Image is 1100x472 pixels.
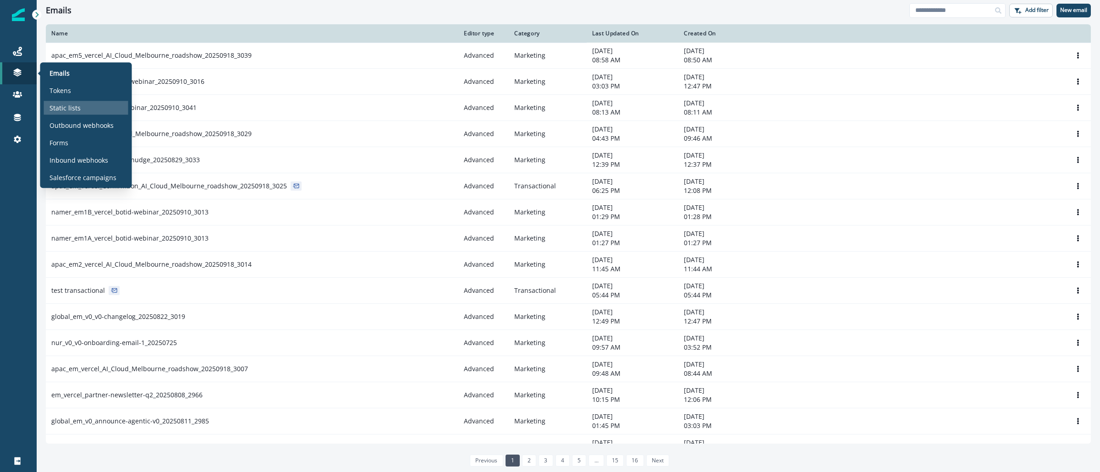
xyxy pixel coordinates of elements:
p: 11:44 AM [684,264,764,274]
td: Marketing [509,252,587,278]
p: Salesforce campaigns [49,173,116,182]
td: Advanced [458,356,509,382]
button: Options [1071,205,1085,219]
p: Outbound webhooks [49,121,114,130]
button: Add filter [1009,4,1053,17]
p: [DATE] [592,177,673,186]
p: 12:39 PM [592,160,673,169]
p: global_em_v0_announce-agentic-v0_20250811_2985 [51,417,209,426]
p: 05:44 PM [592,291,673,300]
a: Tokens [44,83,128,97]
td: Marketing [509,330,587,356]
td: Marketing [509,69,587,95]
a: Page 1 is your current page [506,455,520,467]
p: 01:27 PM [684,238,764,247]
p: [DATE] [684,125,764,134]
a: Forms [44,136,128,149]
p: Inbound webhooks [49,155,108,165]
td: Marketing [509,199,587,225]
a: global_em_v0_v0-changelog_20250822_3019AdvancedMarketing[DATE]12:49 PM[DATE]12:47 PMOptions [46,304,1091,330]
p: 12:06 PM [684,395,764,404]
td: Marketing [509,382,587,408]
button: Options [1071,414,1085,428]
p: 03:03 PM [592,82,673,91]
h1: Emails [46,5,71,16]
p: 08:50 AM [684,55,764,65]
a: Inbound webhooks [44,153,128,167]
div: Name [51,30,453,37]
p: [DATE] [592,438,673,447]
p: 12:08 PM [684,186,764,195]
a: Page 16 [626,455,643,467]
p: [DATE] [684,360,764,369]
p: apac_em_vercel_AI_Cloud_Melbourne_roadshow_20250918_3007 [51,364,248,373]
p: [DATE] [684,229,764,238]
p: 06:25 PM [592,186,673,195]
p: [DATE] [684,438,764,447]
a: Page 5 [572,455,586,467]
p: 01:45 PM [592,421,673,430]
p: 11:45 AM [592,264,673,274]
div: Category [514,30,581,37]
p: [DATE] [592,203,673,212]
a: namer_em1A_vercel_botid-webinar_20250910_3013AdvancedMarketing[DATE]01:27 PM[DATE]01:27 PMOptions [46,225,1091,252]
a: apac_em_vercel_Confirmtion_AI_Cloud_Melbourne_roadshow_20250918_3025AdvancedTransactional[DATE]06... [46,173,1091,199]
p: [DATE] [684,203,764,212]
td: Marketing [509,147,587,173]
td: Marketing [509,121,587,147]
p: Static lists [49,103,81,113]
p: test transactional [51,286,105,295]
p: [DATE] [684,412,764,421]
p: 12:47 PM [684,82,764,91]
a: test transactionalAdvancedTransactional[DATE]05:44 PM[DATE]05:44 PMOptions [46,278,1091,304]
p: [DATE] [592,229,673,238]
p: [DATE] [684,72,764,82]
td: Marketing [509,225,587,252]
a: Page 2 [522,455,536,467]
a: Static lists [44,101,128,115]
p: 01:29 PM [592,212,673,221]
button: New email [1056,4,1091,17]
p: 08:13 AM [592,108,673,117]
td: Advanced [458,278,509,304]
a: Page 15 [606,455,624,467]
p: [DATE] [684,334,764,343]
button: Options [1071,49,1085,62]
p: 12:49 PM [592,317,673,326]
td: Marketing [509,95,587,121]
td: Marketing [509,356,587,382]
p: 12:47 PM [684,317,764,326]
a: namer_em1B_vercel_botid-webinar_20250910_3013AdvancedMarketing[DATE]01:29 PM[DATE]01:28 PMOptions [46,199,1091,225]
a: APAC_em_vercel_botid-webinar_20250910_3041AdvancedMarketing[DATE]08:13 AM[DATE]08:11 AMOptions [46,95,1091,121]
div: Last Updated On [592,30,673,37]
td: Advanced [458,43,509,69]
p: apac_em5_vercel_AI_Cloud_Melbourne_roadshow_20250918_3039 [51,51,252,60]
p: 05:44 PM [684,291,764,300]
p: Forms [49,138,68,148]
p: New email [1060,7,1087,13]
ul: Pagination [467,455,669,467]
p: [DATE] [684,46,764,55]
a: Salesforce campaigns [44,170,128,184]
p: 01:27 PM [592,238,673,247]
p: apac_em4_vercel_AI_Cloud_Melbourne_roadshow_20250918_3029 [51,129,252,138]
td: Advanced [458,225,509,252]
a: apac_em5_vercel_AI_Cloud_Melbourne_roadshow_20250918_3039AdvancedMarketing[DATE]08:58 AM[DATE]08:... [46,43,1091,69]
td: Advanced [458,95,509,121]
p: 09:57 AM [592,343,673,352]
td: Advanced [458,69,509,95]
p: [DATE] [684,151,764,160]
p: [DATE] [592,386,673,395]
p: namer_em1B_vercel_botid-webinar_20250910_3013 [51,208,209,217]
a: global_em_v0_announce-agentic-v0_20250811_2985AdvancedMarketing[DATE]01:45 PM[DATE]03:03 PMOptions [46,408,1091,434]
p: [DATE] [684,281,764,291]
td: Marketing [509,434,587,461]
p: 12:37 PM [684,160,764,169]
p: 08:58 AM [592,55,673,65]
p: apac_em_vercel_Confirmtion_AI_Cloud_Melbourne_roadshow_20250918_3025 [51,181,287,191]
td: Advanced [458,173,509,199]
button: Options [1071,284,1085,297]
a: apac_em_vercel_AI_Cloud_Melbourne_roadshow_20250918_3007AdvancedMarketing[DATE]09:48 AM[DATE]08:4... [46,356,1091,382]
div: Created On [684,30,764,37]
p: apac_em2_vercel_AI_Cloud_Melbourne_roadshow_20250918_3014 [51,260,252,269]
